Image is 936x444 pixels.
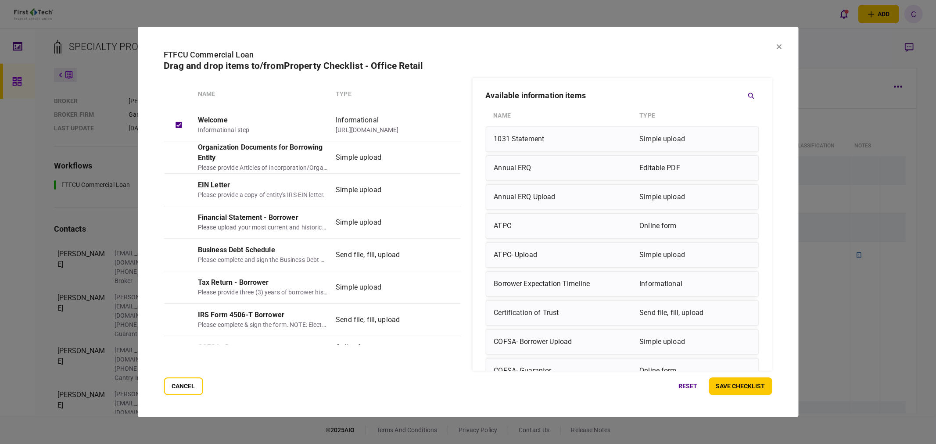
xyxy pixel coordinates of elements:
[198,212,328,223] div: Financial Statement - Borrower
[198,223,328,232] div: Please upload your most current and historical borrower financial statements.
[486,271,759,297] div: Borrower Expectation TimelineInformational
[486,184,759,210] div: Annual ERQ UploadSimple upload
[639,362,750,380] div: Online form
[336,282,425,293] div: Simple upload
[494,217,635,235] div: ATPC
[336,152,425,163] div: Simple upload
[494,246,635,264] div: ATPC- Upload
[198,288,328,297] div: Please provide three (3) years of borrower historical information, including all schedules and K-...
[336,185,425,195] div: Simple upload
[494,275,635,293] div: Borrower Expectation Timeline
[198,115,328,125] div: Welcome
[486,358,759,383] div: COFSA- GuarantorOnline form
[486,242,759,268] div: ATPC- UploadSimple upload
[709,378,772,395] button: save checklist
[198,277,328,288] div: Tax Return - Borrower
[198,142,328,163] div: Organization Documents for Borrowing Entity
[336,125,425,135] div: [URL][DOMAIN_NAME]
[639,159,750,177] div: Editable PDF
[164,378,203,395] button: cancel
[486,213,759,239] div: ATPCOnline form
[494,188,635,206] div: Annual ERQ Upload
[639,333,750,351] div: Simple upload
[494,130,635,148] div: 1031 Statement
[639,275,750,293] div: Informational
[639,217,750,235] div: Online form
[164,61,772,72] h2: Drag and drop items to/from Property Checklist - Office Retail
[336,90,425,99] div: Type
[639,246,750,264] div: Simple upload
[198,245,328,255] div: Business Debt Schedule
[494,159,635,177] div: Annual ERQ
[336,115,425,125] div: Informational
[486,126,759,152] div: 1031 StatementSimple upload
[336,342,425,353] div: Online form
[494,333,635,351] div: COFSA- Borrower Upload
[494,108,635,123] div: Name
[198,190,328,200] div: Please provide a copy of entity's IRS EIN letter.
[672,378,705,395] button: reset
[198,163,328,172] div: Please provide Articles of Incorporation/Organization; Operation Agreement(s) and all Amendments,...
[639,188,750,206] div: Simple upload
[494,304,635,322] div: Certification of Trust
[486,155,759,181] div: Annual ERQEditable PDF
[639,304,750,322] div: Send file, fill, upload
[198,255,328,265] div: Please complete and sign the Business Debt Schedule (BDS).
[336,250,425,260] div: Send file, fill, upload
[486,329,759,354] div: COFSA- Borrower UploadSimple upload
[198,90,331,99] div: Name
[486,92,586,100] h3: available information items
[198,125,328,135] div: Informational step
[639,108,751,123] div: Type
[198,310,328,320] div: IRS Form 4506-T Borrower
[164,49,772,61] div: FTFCU Commercial Loan
[494,362,635,380] div: COFSA- Guarantor
[639,130,750,148] div: Simple upload
[336,315,425,325] div: Send file, fill, upload
[198,342,328,353] div: COFSA- Borrower
[336,217,425,228] div: Simple upload
[486,300,759,326] div: Certification of TrustSend file, fill, upload
[198,180,328,190] div: EIN Letter
[198,320,328,329] div: Please complete & sign the form. NOTE: Electronic signatures are not accepted.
